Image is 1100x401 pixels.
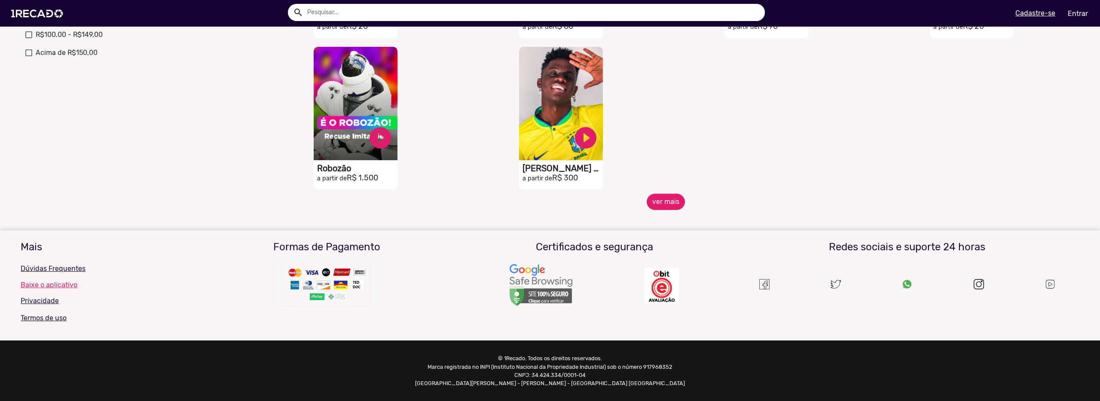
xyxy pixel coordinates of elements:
[522,173,603,183] h2: R$ 300
[36,48,98,58] span: Acima de R$150,00
[293,7,303,18] mat-icon: Example home icon
[728,23,758,30] small: a partir de
[199,241,455,253] h3: Formas de Pagamento
[21,264,186,274] p: Dúvidas Frequentes
[759,279,770,289] img: Um recado,1Recado,1 recado,vídeo de famosos,site para pagar famosos,vídeos e lives exclusivas de ...
[522,175,552,182] small: a partir de
[36,30,103,40] span: R$100,00 - R$149,00
[314,47,397,160] video: S1RECADO vídeos dedicados para fãs e empresas
[933,23,963,30] small: a partir de
[317,163,397,173] h1: Robozão
[279,257,374,313] img: Um recado,1Recado,1 recado,vídeo de famosos,site para pagar famosos,vídeos e lives exclusivas de ...
[21,281,186,289] a: Baixe o aplicativo
[317,173,397,183] h2: R$ 1.500
[379,354,721,387] p: © 1Recado. Todos os direitos reservados. Marca registrada no INPI (Instituto Nacional da Propried...
[647,194,685,210] button: ver mais
[1045,279,1056,290] img: Um recado,1Recado,1 recado,vídeo de famosos,site para pagar famosos,vídeos e lives exclusivas de ...
[509,264,573,307] img: Um recado,1Recado,1 recado,vídeo de famosos,site para pagar famosos,vídeos e lives exclusivas de ...
[1015,9,1055,17] u: Cadastre-se
[317,175,347,182] small: a partir de
[21,241,186,253] h3: Mais
[902,279,912,289] img: Um recado,1Recado,1 recado,vídeo de famosos,site para pagar famosos,vídeos e lives exclusivas de ...
[522,163,603,173] h1: [PERSON_NAME] Do [PERSON_NAME]
[974,279,984,289] img: instagram.svg
[645,268,679,304] img: Um recado,1Recado,1 recado,vídeo de famosos,site para pagar famosos,vídeos e lives exclusivas de ...
[573,125,599,151] a: play_circle_filled
[301,4,765,21] input: Pesquisar...
[290,4,305,19] button: Example home icon
[367,125,393,151] a: play_circle_filled
[21,296,186,306] p: Privacidade
[519,47,603,160] video: S1RECADO vídeos dedicados para fãs e empresas
[735,241,1079,253] h3: Redes sociais e suporte 24 horas
[21,313,186,323] p: Termos de uso
[831,279,841,289] img: twitter.svg
[1062,6,1094,21] a: Entrar
[467,241,722,253] h3: Certificados e segurança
